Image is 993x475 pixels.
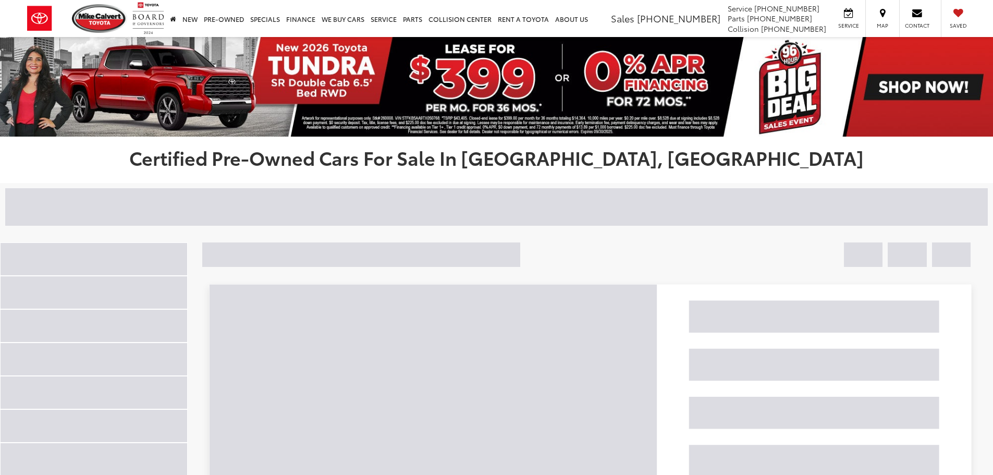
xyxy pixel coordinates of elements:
span: Collision [728,23,759,34]
span: [PHONE_NUMBER] [637,11,720,25]
span: [PHONE_NUMBER] [747,13,812,23]
span: [PHONE_NUMBER] [761,23,826,34]
img: Mike Calvert Toyota [72,4,127,33]
span: Contact [905,22,929,29]
span: Service [728,3,752,14]
span: Sales [611,11,634,25]
span: Saved [947,22,970,29]
span: Parts [728,13,745,23]
span: Service [837,22,860,29]
span: Map [871,22,894,29]
span: [PHONE_NUMBER] [754,3,819,14]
